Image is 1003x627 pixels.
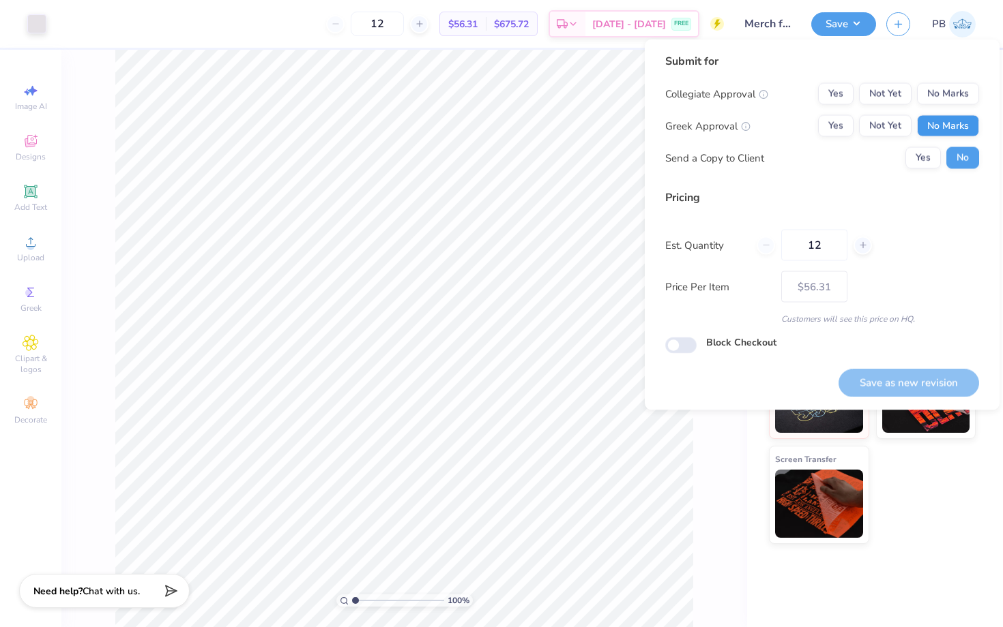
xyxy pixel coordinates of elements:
[7,353,55,375] span: Clipart & logos
[83,585,140,598] span: Chat with us.
[775,452,837,466] span: Screen Transfer
[448,594,469,607] span: 100 %
[14,202,47,213] span: Add Text
[20,303,42,313] span: Greek
[781,230,847,261] input: – –
[706,335,776,350] label: Block Checkout
[351,12,404,36] input: – –
[665,189,979,206] div: Pricing
[33,585,83,598] strong: Need help?
[818,115,854,137] button: Yes
[674,19,688,29] span: FREE
[932,16,946,32] span: PB
[859,83,912,105] button: Not Yet
[16,151,46,162] span: Designs
[14,414,47,425] span: Decorate
[15,101,47,112] span: Image AI
[946,147,979,169] button: No
[775,470,863,538] img: Screen Transfer
[917,115,979,137] button: No Marks
[917,83,979,105] button: No Marks
[859,115,912,137] button: Not Yet
[17,252,44,263] span: Upload
[905,147,941,169] button: Yes
[665,237,746,253] label: Est. Quantity
[665,53,979,70] div: Submit for
[665,150,764,166] div: Send a Copy to Client
[818,83,854,105] button: Yes
[592,17,666,31] span: [DATE] - [DATE]
[949,11,976,37] img: Paridhi Bajaj
[665,118,751,134] div: Greek Approval
[734,10,801,37] input: Untitled Design
[811,12,876,36] button: Save
[665,86,768,102] div: Collegiate Approval
[665,279,771,294] label: Price Per Item
[494,17,529,31] span: $675.72
[665,313,979,325] div: Customers will see this price on HQ.
[448,17,478,31] span: $56.31
[932,11,976,37] a: PB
